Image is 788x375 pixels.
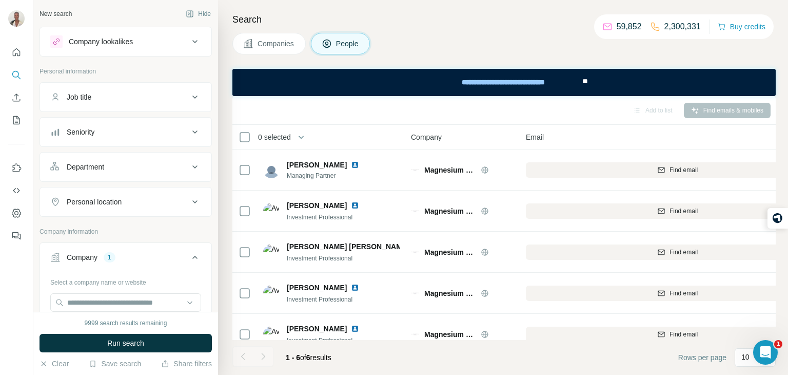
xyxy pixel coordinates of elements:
span: Run search [107,338,144,348]
p: 59,852 [617,21,642,33]
button: Company1 [40,245,211,274]
span: Investment Professional [287,337,352,344]
span: [PERSON_NAME] [PERSON_NAME] [287,241,409,252]
span: Magnesium Capital [424,288,476,298]
img: LinkedIn logo [351,201,359,210]
img: Logo of Magnesium Capital [411,289,419,297]
p: 10 [741,352,750,362]
span: [PERSON_NAME] [287,160,347,170]
span: Rows per page [678,352,726,363]
button: Save search [89,359,141,369]
button: Use Surfe API [8,181,25,200]
span: results [286,353,331,362]
span: [PERSON_NAME] [287,200,347,211]
span: Magnesium Capital [424,206,476,216]
span: Find email [669,207,698,216]
img: Avatar [263,244,280,260]
img: Logo of Magnesium Capital [411,248,419,256]
span: People [336,39,360,49]
span: Investment Professional [287,296,352,303]
span: of [300,353,306,362]
div: Job title [67,92,91,102]
div: Personal location [67,197,122,207]
span: Find email [669,165,698,175]
span: 1 - 6 [286,353,300,362]
img: Avatar [263,285,280,302]
span: Email [526,132,544,142]
span: Magnesium Capital [424,247,476,257]
span: 1 [774,340,782,348]
div: Seniority [67,127,94,137]
span: [PERSON_NAME] [287,284,347,292]
img: LinkedIn logo [351,325,359,333]
p: Personal information [40,67,212,76]
button: Share filters [161,359,212,369]
span: Magnesium Capital [424,165,476,175]
span: Companies [258,39,295,49]
img: Avatar [263,326,280,343]
div: Select a company name or website [50,274,201,287]
p: 2,300,331 [664,21,701,33]
div: New search [40,9,72,18]
span: Investment Professional [287,214,352,221]
img: Avatar [263,203,280,219]
div: 1 [104,253,115,262]
div: 9999 search results remaining [85,318,167,328]
span: [PERSON_NAME] [287,324,347,334]
img: LinkedIn logo [351,284,359,292]
button: Hide [179,6,218,22]
div: Company lookalikes [69,36,133,47]
button: Quick start [8,43,25,62]
iframe: Banner [232,69,776,96]
span: Magnesium Capital [424,329,476,340]
span: Find email [669,289,698,298]
div: Company [67,252,97,262]
span: Find email [669,248,698,257]
button: My lists [8,111,25,129]
div: Department [67,162,104,172]
button: Department [40,155,211,179]
span: 0 selected [258,132,291,142]
button: Use Surfe on LinkedIn [8,159,25,177]
button: Dashboard [8,204,25,222]
button: Personal location [40,190,211,214]
img: Avatar [263,162,280,178]
button: Enrich CSV [8,88,25,107]
button: Feedback [8,227,25,245]
img: Avatar [8,10,25,27]
img: Logo of Magnesium Capital [411,330,419,339]
span: 6 [306,353,310,362]
iframe: Intercom live chat [753,340,778,365]
p: Company information [40,227,212,236]
button: Search [8,66,25,84]
button: Company lookalikes [40,29,211,54]
button: Clear [40,359,69,369]
span: Managing Partner [287,171,363,180]
button: Job title [40,85,211,109]
img: Logo of Magnesium Capital [411,166,419,174]
h4: Search [232,12,776,27]
span: Find email [669,330,698,339]
button: Seniority [40,120,211,144]
img: LinkedIn logo [351,161,359,169]
span: Company [411,132,442,142]
button: Run search [40,334,212,352]
img: Logo of Magnesium Capital [411,207,419,215]
span: Investment Professional [287,255,352,262]
button: Buy credits [718,20,765,34]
